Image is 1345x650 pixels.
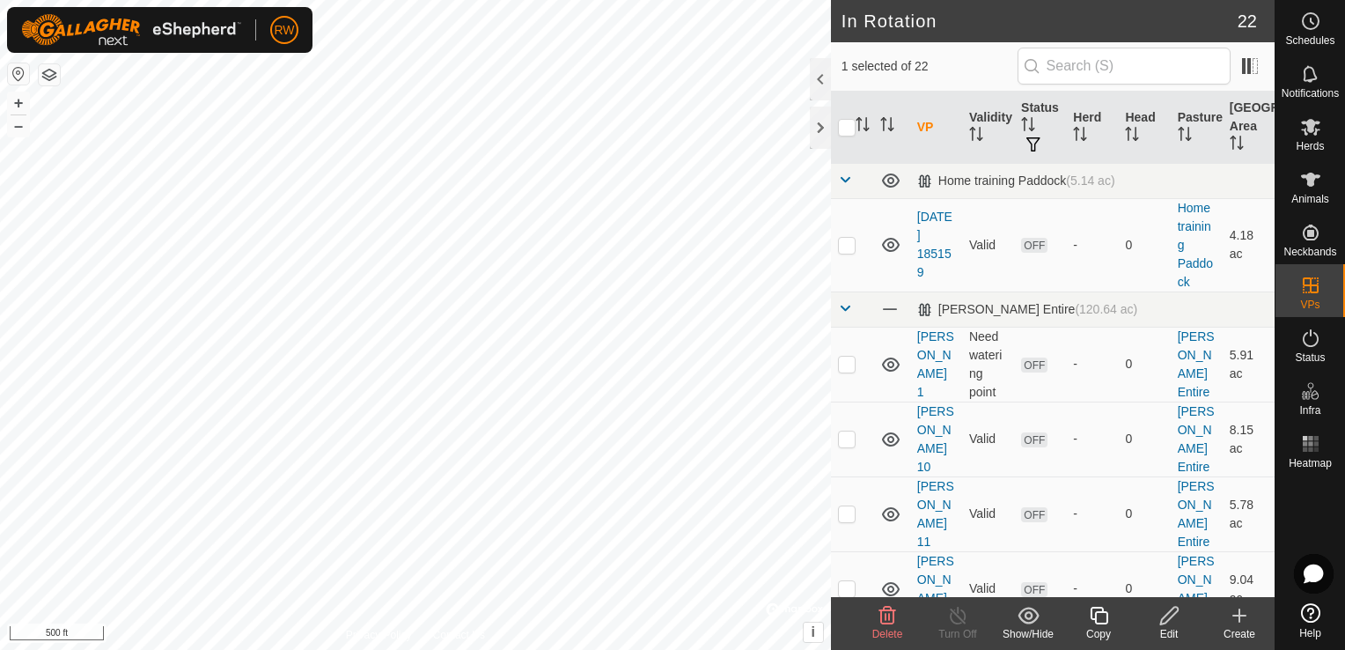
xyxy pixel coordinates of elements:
[1223,198,1275,292] td: 4.18 ac
[1223,327,1275,402] td: 5.91 ac
[962,476,1014,551] td: Valid
[917,174,1115,188] div: Home training Paddock
[274,21,294,40] span: RW
[1230,138,1244,152] p-sorticon: Activate to sort
[910,92,962,164] th: VP
[842,11,1238,32] h2: In Rotation
[917,404,954,474] a: [PERSON_NAME] 10
[1118,198,1170,292] td: 0
[1021,238,1047,253] span: OFF
[1021,120,1035,134] p-sorticon: Activate to sort
[856,120,870,134] p-sorticon: Activate to sort
[1285,35,1334,46] span: Schedules
[917,210,952,279] a: [DATE] 185159
[433,627,485,643] a: Contact Us
[1178,404,1215,474] a: [PERSON_NAME] Entire
[1178,201,1213,289] a: Home training Paddock
[1223,551,1275,626] td: 9.04 ac
[812,624,815,639] span: i
[1118,476,1170,551] td: 0
[962,551,1014,626] td: Valid
[969,129,983,144] p-sorticon: Activate to sort
[1125,129,1139,144] p-sorticon: Activate to sort
[1073,505,1111,523] div: -
[1178,129,1192,144] p-sorticon: Activate to sort
[1073,580,1111,598] div: -
[1299,405,1320,416] span: Infra
[917,302,1137,317] div: [PERSON_NAME] Entire
[1066,174,1114,188] span: (5.14 ac)
[8,92,29,114] button: +
[39,64,60,85] button: Map Layers
[1223,402,1275,476] td: 8.15 ac
[21,14,241,46] img: Gallagher Logo
[1134,626,1204,642] div: Edit
[1063,626,1134,642] div: Copy
[1118,327,1170,402] td: 0
[8,63,29,85] button: Reset Map
[1075,302,1137,316] span: (120.64 ac)
[1014,92,1066,164] th: Status
[1073,236,1111,255] div: -
[872,628,903,640] span: Delete
[1073,430,1111,448] div: -
[346,627,412,643] a: Privacy Policy
[1021,582,1047,597] span: OFF
[1300,299,1319,310] span: VPs
[1178,479,1215,549] a: [PERSON_NAME] Entire
[917,554,954,624] a: [PERSON_NAME] 12
[1296,141,1324,151] span: Herds
[1204,626,1275,642] div: Create
[880,120,894,134] p-sorticon: Activate to sort
[1118,551,1170,626] td: 0
[1118,402,1170,476] td: 0
[1238,8,1257,34] span: 22
[1275,596,1345,646] a: Help
[917,479,954,549] a: [PERSON_NAME] 11
[1171,92,1223,164] th: Pasture
[962,402,1014,476] td: Valid
[962,198,1014,292] td: Valid
[993,626,1063,642] div: Show/Hide
[804,623,823,642] button: i
[1223,476,1275,551] td: 5.78 ac
[917,329,954,399] a: [PERSON_NAME] 1
[962,92,1014,164] th: Validity
[842,57,1018,76] span: 1 selected of 22
[1073,129,1087,144] p-sorticon: Activate to sort
[1295,352,1325,363] span: Status
[1283,247,1336,257] span: Neckbands
[1178,554,1215,624] a: [PERSON_NAME] Entire
[1178,329,1215,399] a: [PERSON_NAME] Entire
[1073,355,1111,373] div: -
[1282,88,1339,99] span: Notifications
[1021,358,1047,373] span: OFF
[8,115,29,137] button: –
[1223,92,1275,164] th: [GEOGRAPHIC_DATA] Area
[1291,194,1329,204] span: Animals
[922,626,993,642] div: Turn Off
[1299,628,1321,639] span: Help
[962,327,1014,402] td: Need watering point
[1289,458,1332,469] span: Heatmap
[1021,507,1047,522] span: OFF
[1118,92,1170,164] th: Head
[1018,48,1231,85] input: Search (S)
[1066,92,1118,164] th: Herd
[1021,432,1047,447] span: OFF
